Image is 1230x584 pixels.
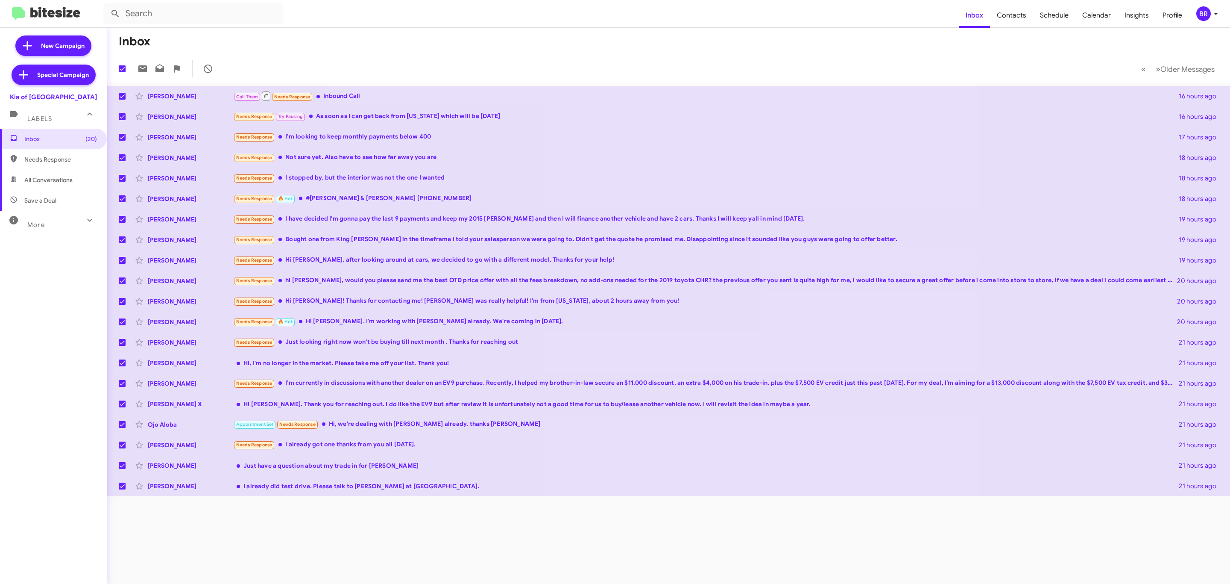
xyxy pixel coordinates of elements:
[1136,60,1220,78] nav: Page navigation example
[148,318,233,326] div: [PERSON_NAME]
[1196,6,1211,21] div: BR
[1189,6,1221,21] button: BR
[148,92,233,100] div: [PERSON_NAME]
[1178,174,1223,183] div: 18 hours ago
[1118,3,1156,28] a: Insights
[24,155,97,164] span: Needs Response
[148,256,233,265] div: [PERSON_NAME]
[24,176,73,184] span: All Conversations
[24,196,56,205] span: Save a Deal
[236,422,274,427] span: Appointment Set
[233,276,1177,286] div: hi [PERSON_NAME], would you please send me the best OTD price offer with all the fees breakdown, ...
[278,196,293,201] span: 🔥 Hot
[1178,359,1223,367] div: 21 hours ago
[148,153,233,162] div: [PERSON_NAME]
[1178,236,1223,244] div: 19 hours ago
[27,221,45,229] span: More
[1178,92,1223,100] div: 16 hours ago
[148,133,233,142] div: [PERSON_NAME]
[148,215,233,224] div: [PERSON_NAME]
[148,482,233,490] div: [PERSON_NAME]
[1156,64,1160,74] span: »
[233,255,1178,265] div: Hi [PERSON_NAME], after looking around at cars, we decided to go with a different model. Thanks f...
[1178,379,1223,388] div: 21 hours ago
[24,135,97,143] span: Inbox
[1033,3,1075,28] a: Schedule
[990,3,1033,28] a: Contacts
[148,277,233,285] div: [PERSON_NAME]
[236,442,272,448] span: Needs Response
[233,194,1178,204] div: #[PERSON_NAME] & [PERSON_NAME] [PHONE_NUMBER]
[274,94,310,100] span: Needs Response
[236,216,272,222] span: Needs Response
[148,338,233,347] div: [PERSON_NAME]
[236,298,272,304] span: Needs Response
[233,461,1178,470] div: Just have a question about my trade in for [PERSON_NAME]
[233,378,1178,388] div: I’m currently in discussions with another dealer on an EV9 purchase. Recently, I helped my brothe...
[1075,3,1118,28] a: Calendar
[148,359,233,367] div: [PERSON_NAME]
[233,317,1177,327] div: Hi [PERSON_NAME]. I'm working with [PERSON_NAME] already. We're coming in [DATE].
[1136,60,1151,78] button: Previous
[37,71,89,79] span: Special Campaign
[233,440,1178,450] div: I already got one thanks from you all [DATE].
[236,134,272,140] span: Needs Response
[236,155,272,160] span: Needs Response
[85,135,97,143] span: (20)
[236,380,272,386] span: Needs Response
[103,3,283,24] input: Search
[1160,65,1215,74] span: Older Messages
[233,235,1178,245] div: Bought one from King [PERSON_NAME] in the timeframe I told your salesperson we were going to. Did...
[233,153,1178,162] div: Not sure yet. Also have to see how far away you are
[278,319,293,324] span: 🔥 Hot
[233,214,1178,224] div: I have decided I'm gonna pay the last 9 payments and keep my 2015 [PERSON_NAME] and then I will f...
[236,339,272,345] span: Needs Response
[1177,318,1223,326] div: 20 hours ago
[236,114,272,119] span: Needs Response
[148,461,233,470] div: [PERSON_NAME]
[1178,112,1223,121] div: 16 hours ago
[278,114,303,119] span: Try Pausing
[233,173,1178,183] div: I stopped by, but the interior was not the one I wanted
[41,41,85,50] span: New Campaign
[1156,3,1189,28] a: Profile
[1178,153,1223,162] div: 18 hours ago
[233,359,1178,367] div: Hi, I'm no longer in the market. Please take me off your list. Thank you!
[15,35,91,56] a: New Campaign
[1177,277,1223,285] div: 20 hours ago
[12,65,96,85] a: Special Campaign
[236,257,272,263] span: Needs Response
[236,175,272,181] span: Needs Response
[1178,400,1223,408] div: 21 hours ago
[236,196,272,201] span: Needs Response
[959,3,990,28] a: Inbox
[233,296,1177,306] div: Hi [PERSON_NAME]! Thanks for contacting me! [PERSON_NAME] was really helpful! I'm from [US_STATE]...
[119,35,150,48] h1: Inbox
[233,112,1178,121] div: As soon as I can get back from [US_STATE] which will be [DATE]
[1178,482,1223,490] div: 21 hours ago
[1177,297,1223,306] div: 20 hours ago
[233,419,1178,429] div: Hi, we're dealing with [PERSON_NAME] already, thanks [PERSON_NAME]
[1178,338,1223,347] div: 21 hours ago
[236,94,258,100] span: Call Them
[1141,64,1146,74] span: «
[236,319,272,324] span: Needs Response
[236,237,272,242] span: Needs Response
[148,400,233,408] div: [PERSON_NAME] X
[233,482,1178,490] div: I already did test drive. Please talk to [PERSON_NAME] at [GEOGRAPHIC_DATA].
[148,174,233,183] div: [PERSON_NAME]
[233,400,1178,408] div: Hi [PERSON_NAME]. Thank you for reaching out. I do like the EV9 but after review it is unfortunat...
[148,236,233,244] div: [PERSON_NAME]
[1178,420,1223,429] div: 21 hours ago
[148,112,233,121] div: [PERSON_NAME]
[1178,256,1223,265] div: 19 hours ago
[27,115,52,123] span: Labels
[148,420,233,429] div: Ojo Aloba
[236,278,272,283] span: Needs Response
